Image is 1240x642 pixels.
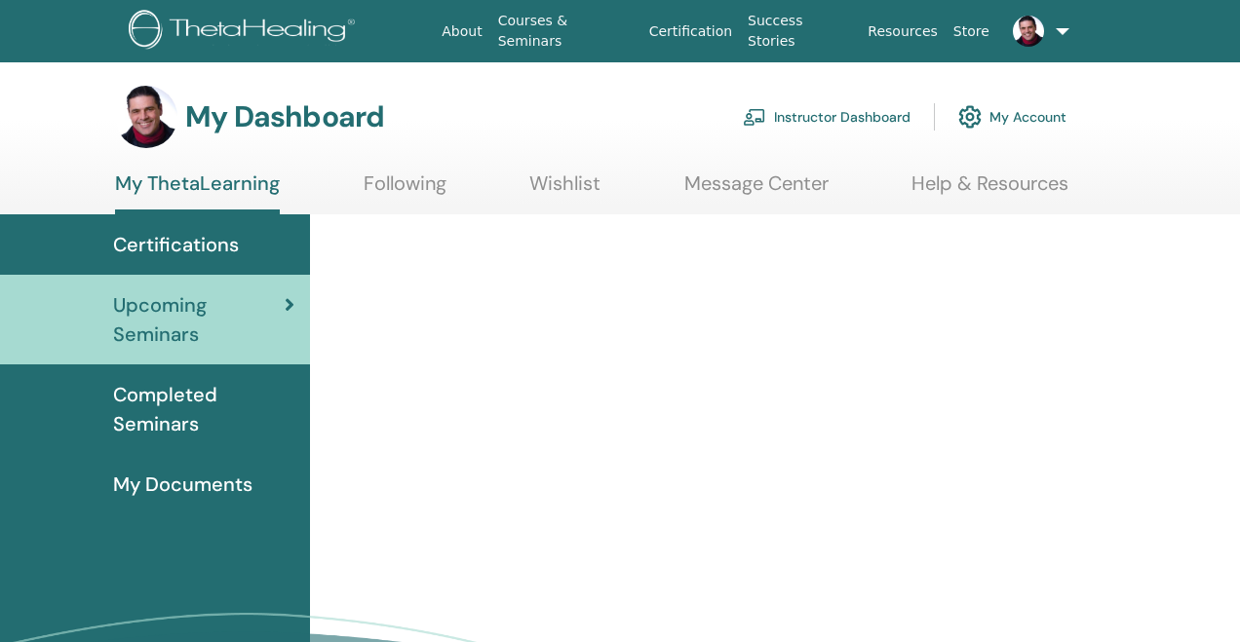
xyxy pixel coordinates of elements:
a: Instructor Dashboard [743,95,911,138]
img: default.jpg [1013,16,1044,47]
img: logo.png [129,10,362,54]
span: Upcoming Seminars [113,290,285,349]
span: Certifications [113,230,239,259]
a: Help & Resources [911,171,1068,209]
img: default.jpg [115,86,177,148]
a: About [434,14,489,50]
h3: My Dashboard [185,99,384,134]
a: Resources [860,14,946,50]
a: Wishlist [529,171,601,209]
span: Completed Seminars [113,380,294,438]
a: Message Center [684,171,829,209]
a: Certification [641,14,740,50]
a: Store [946,14,997,50]
a: My Account [958,95,1066,138]
img: chalkboard-teacher.svg [743,108,766,126]
a: My ThetaLearning [115,171,280,214]
img: cog.svg [958,100,982,133]
a: Courses & Seminars [490,3,641,59]
span: My Documents [113,470,252,499]
a: Following [364,171,446,209]
a: Success Stories [740,3,860,59]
